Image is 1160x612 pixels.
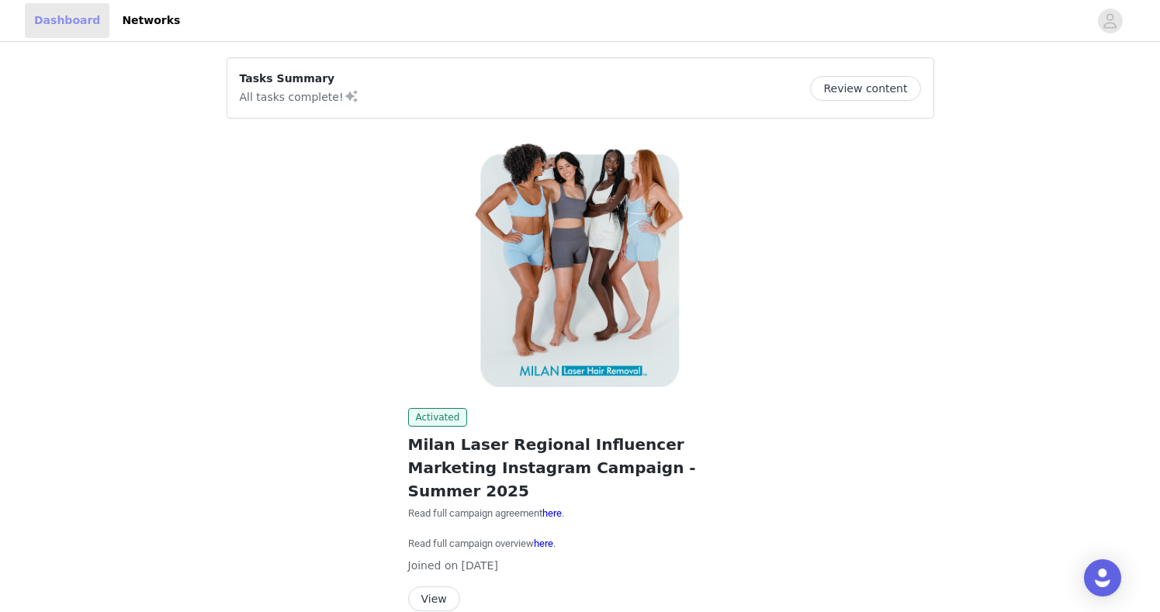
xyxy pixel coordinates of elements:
[25,3,109,38] a: Dashboard
[408,593,460,605] a: View
[542,507,562,519] a: here
[1103,9,1117,33] div: avatar
[1084,559,1121,596] div: Open Intercom Messenger
[408,507,564,519] span: Read full campaign agreement .
[240,87,359,105] p: All tasks complete!
[408,137,753,396] img: Milan Laser
[534,538,553,549] a: here
[240,71,359,87] p: Tasks Summary
[408,538,556,549] span: Read full campaign overview .
[113,3,189,38] a: Networks
[408,408,468,427] span: Activated
[408,433,753,503] h2: Milan Laser Regional Influencer Marketing Instagram Campaign - Summer 2025
[408,559,459,572] span: Joined on
[462,559,498,572] span: [DATE]
[810,76,920,101] button: Review content
[408,586,460,611] button: View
